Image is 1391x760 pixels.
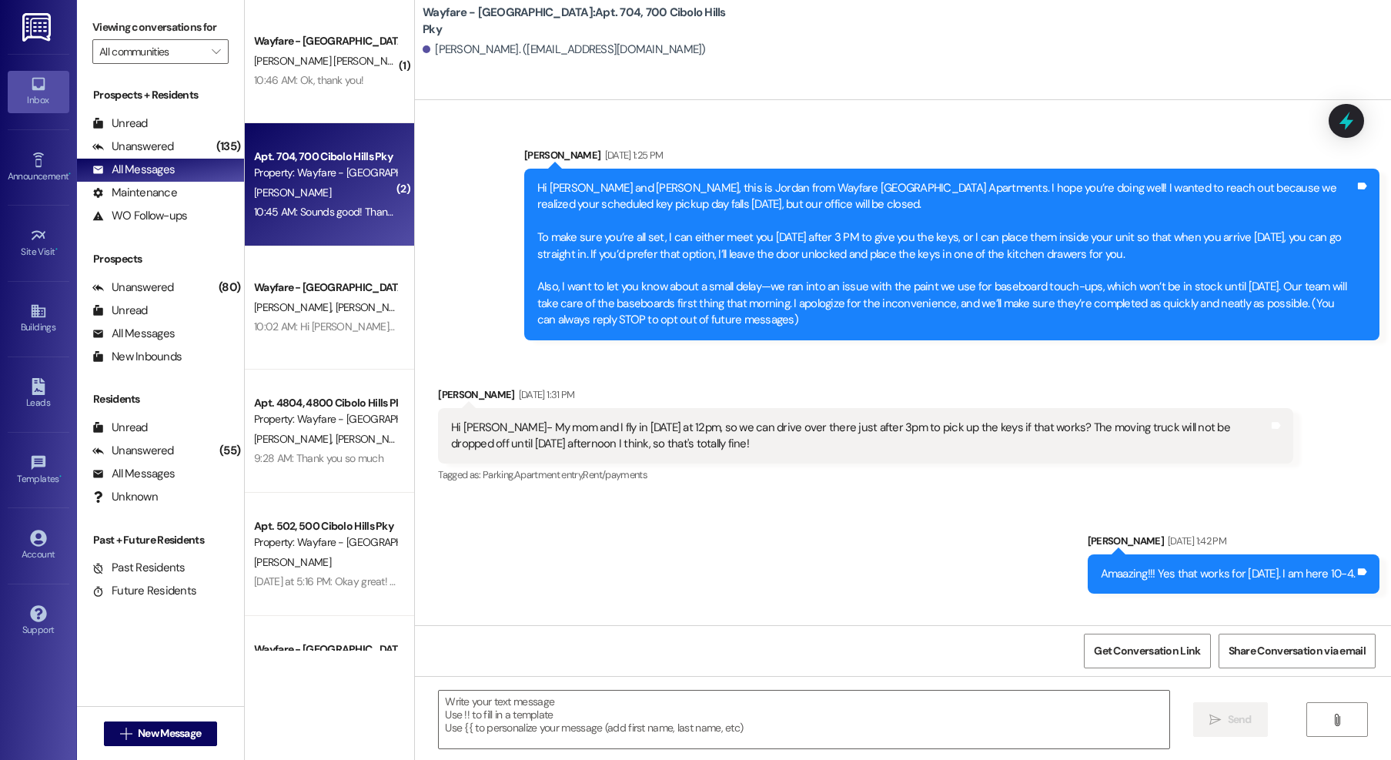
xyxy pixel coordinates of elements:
[1228,711,1252,728] span: Send
[336,432,413,446] span: [PERSON_NAME]
[77,391,244,407] div: Residents
[1088,533,1380,554] div: [PERSON_NAME]
[92,15,229,39] label: Viewing conversations for
[254,432,336,446] span: [PERSON_NAME]
[254,574,476,588] div: [DATE] at 5:16 PM: Okay great! Thank you so much
[438,387,1293,408] div: [PERSON_NAME]
[537,180,1355,329] div: Hi [PERSON_NAME] and [PERSON_NAME], this is Jordan from Wayfare [GEOGRAPHIC_DATA] Apartments. I h...
[22,13,54,42] img: ResiDesk Logo
[77,532,244,548] div: Past + Future Residents
[8,450,69,491] a: Templates •
[92,116,148,132] div: Unread
[254,54,410,68] span: [PERSON_NAME] [PERSON_NAME]
[254,33,396,49] div: Wayfare - [GEOGRAPHIC_DATA]
[1164,533,1226,549] div: [DATE] 1:42 PM
[1229,643,1366,659] span: Share Conversation via email
[216,439,244,463] div: (55)
[254,186,331,199] span: [PERSON_NAME]
[1219,634,1376,668] button: Share Conversation via email
[92,326,175,342] div: All Messages
[601,147,664,163] div: [DATE] 1:25 PM
[254,73,363,87] div: 10:46 AM: Ok, thank you!
[254,149,396,165] div: Apt. 704, 700 Cibolo Hills Pky
[1331,714,1343,726] i: 
[92,560,186,576] div: Past Residents
[254,395,396,411] div: Apt. 4804, 4800 Cibolo Hills Pky
[583,468,647,481] span: Rent/payments
[8,525,69,567] a: Account
[92,303,148,319] div: Unread
[104,721,218,746] button: New Message
[120,728,132,740] i: 
[55,244,58,255] span: •
[59,471,62,482] span: •
[254,280,396,296] div: Wayfare - [GEOGRAPHIC_DATA]
[212,45,220,58] i: 
[212,135,244,159] div: (135)
[1193,702,1268,737] button: Send
[138,725,201,742] span: New Message
[423,42,706,58] div: [PERSON_NAME]. ([EMAIL_ADDRESS][DOMAIN_NAME])
[1101,566,1356,582] div: Amaazing!!! Yes that works for [DATE]. I am here 10-4.
[92,489,158,505] div: Unknown
[8,71,69,112] a: Inbox
[514,468,583,481] span: Apartment entry ,
[92,443,174,459] div: Unanswered
[1209,714,1221,726] i: 
[8,601,69,642] a: Support
[92,420,148,436] div: Unread
[215,276,244,300] div: (80)
[438,464,1293,486] div: Tagged as:
[8,298,69,340] a: Buildings
[336,300,413,314] span: [PERSON_NAME]
[254,534,396,551] div: Property: Wayfare - [GEOGRAPHIC_DATA]
[92,185,177,201] div: Maintenance
[1084,634,1210,668] button: Get Conversation Link
[524,147,1379,169] div: [PERSON_NAME]
[8,223,69,264] a: Site Visit •
[515,387,575,403] div: [DATE] 1:31 PM
[1094,643,1200,659] span: Get Conversation Link
[254,300,336,314] span: [PERSON_NAME]
[99,39,204,64] input: All communities
[451,420,1269,453] div: Hi [PERSON_NAME]- My mom and I fly in [DATE] at 12pm, so we can drive over there just after 3pm t...
[92,139,174,155] div: Unanswered
[254,165,396,181] div: Property: Wayfare - [GEOGRAPHIC_DATA]
[8,373,69,415] a: Leads
[254,451,383,465] div: 9:28 AM: Thank you so much
[483,468,514,481] span: Parking ,
[254,641,396,658] div: Wayfare - [GEOGRAPHIC_DATA]
[77,87,244,103] div: Prospects + Residents
[92,583,196,599] div: Future Residents
[423,5,731,38] b: Wayfare - [GEOGRAPHIC_DATA]: Apt. 704, 700 Cibolo Hills Pky
[92,466,175,482] div: All Messages
[92,162,175,178] div: All Messages
[92,280,174,296] div: Unanswered
[254,411,396,427] div: Property: Wayfare - [GEOGRAPHIC_DATA]
[254,555,331,569] span: [PERSON_NAME]
[92,208,187,224] div: WO Follow-ups
[77,251,244,267] div: Prospects
[254,205,413,219] div: 10:45 AM: Sounds good! Thank you!
[254,518,396,534] div: Apt. 502, 500 Cibolo Hills Pky
[69,169,71,179] span: •
[92,349,182,365] div: New Inbounds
